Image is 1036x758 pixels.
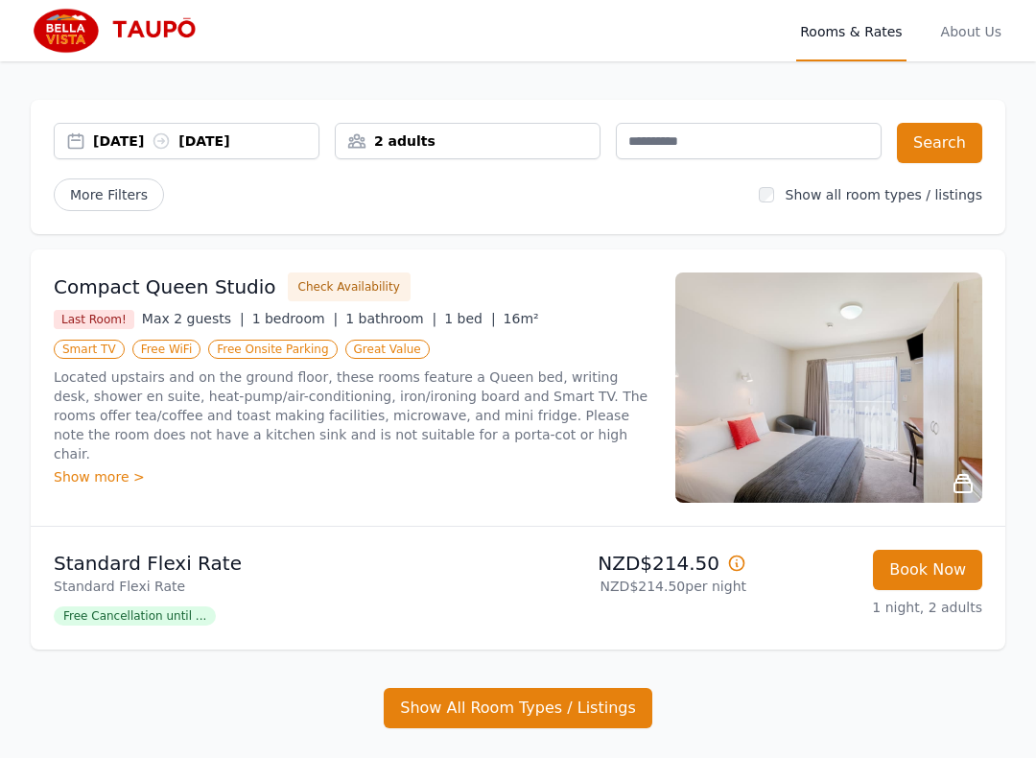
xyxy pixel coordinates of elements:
img: Bella Vista Taupo [31,8,215,54]
span: Free Cancellation until ... [54,606,216,626]
h3: Compact Queen Studio [54,273,276,300]
p: 1 night, 2 adults [762,598,982,617]
button: Check Availability [288,272,411,301]
div: 2 adults [336,131,600,151]
span: 1 bedroom | [252,311,339,326]
div: Show more > [54,467,652,486]
span: Great Value [345,340,430,359]
span: Max 2 guests | [142,311,245,326]
button: Show All Room Types / Listings [384,688,652,728]
p: Standard Flexi Rate [54,577,510,596]
span: More Filters [54,178,164,211]
p: Located upstairs and on the ground floor, these rooms feature a Queen bed, writing desk, shower e... [54,367,652,463]
button: Search [897,123,982,163]
button: Book Now [873,550,982,590]
p: Standard Flexi Rate [54,550,510,577]
span: Smart TV [54,340,125,359]
p: NZD$214.50 [526,550,746,577]
div: [DATE] [DATE] [93,131,318,151]
p: NZD$214.50 per night [526,577,746,596]
span: 16m² [504,311,539,326]
span: 1 bed | [444,311,495,326]
label: Show all room types / listings [786,187,982,202]
span: Free Onsite Parking [208,340,337,359]
span: 1 bathroom | [345,311,436,326]
span: Last Room! [54,310,134,329]
span: Free WiFi [132,340,201,359]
